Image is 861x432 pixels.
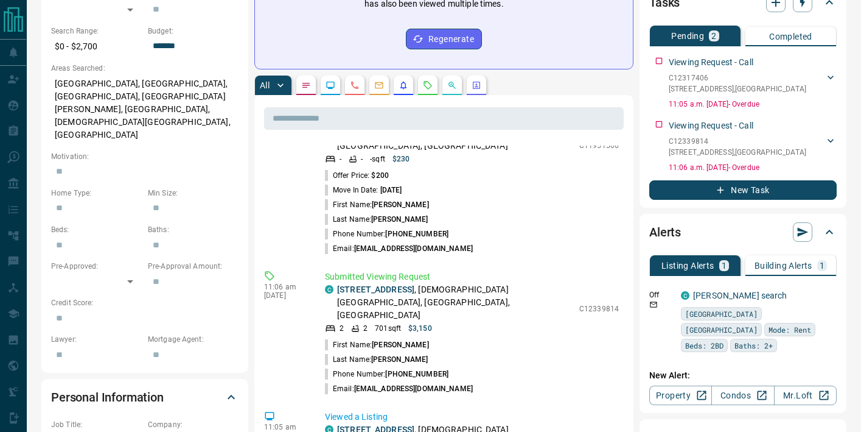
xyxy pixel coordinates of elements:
svg: Opportunities [447,80,457,90]
div: condos.ca [325,285,333,294]
span: $200 [371,171,388,180]
p: Home Type: [51,188,142,199]
p: Listing Alerts [661,261,714,270]
p: C11951506 [579,140,619,151]
p: Pre-Approved: [51,261,142,272]
span: [PERSON_NAME] [371,355,428,364]
p: C12339814 [669,136,806,147]
p: 701 sqft [375,323,401,334]
p: Phone Number: [325,228,448,239]
p: - [340,154,341,165]
p: $230 [392,154,410,165]
p: 2 [711,32,716,40]
p: Company: [148,419,239,430]
svg: Agent Actions [472,80,481,90]
p: Motivation: [51,151,239,162]
div: Personal Information [51,383,239,412]
p: Min Size: [148,188,239,199]
div: C12339814[STREET_ADDRESS],[GEOGRAPHIC_DATA] [669,133,837,160]
p: Completed [769,32,812,41]
p: 2 [363,323,368,334]
p: Budget: [148,26,239,37]
span: [PHONE_NUMBER] [385,370,448,378]
p: Last Name: [325,354,428,365]
p: 1 [820,261,824,270]
p: - sqft [370,154,385,165]
p: Viewed a Listing [325,411,619,423]
p: Last Name: [325,214,428,225]
a: Mr.Loft [774,386,837,405]
svg: Emails [374,80,384,90]
span: [DATE] [380,186,402,194]
p: Viewing Request - Call [669,119,753,132]
p: Beds: [51,224,142,235]
span: [PERSON_NAME] [371,215,428,224]
span: Beds: 2BD [685,339,723,352]
a: [PERSON_NAME] search [693,291,787,300]
p: [DATE] [264,291,307,300]
p: Building Alerts [755,261,812,270]
span: [PERSON_NAME] [372,200,428,209]
p: Pending [671,32,704,40]
p: [STREET_ADDRESS] , [GEOGRAPHIC_DATA] [669,147,806,158]
p: 11:06 am [264,283,307,291]
p: Credit Score: [51,297,239,308]
p: Areas Searched: [51,63,239,74]
p: All [260,81,270,90]
p: $0 - $2,700 [51,37,142,57]
p: Baths: [148,224,239,235]
svg: Calls [350,80,360,90]
p: Viewing Request - Call [669,56,753,69]
div: Alerts [649,218,837,247]
p: [GEOGRAPHIC_DATA], [GEOGRAPHIC_DATA], [GEOGRAPHIC_DATA], [GEOGRAPHIC_DATA][PERSON_NAME], [GEOGRAP... [51,74,239,145]
p: Offer Price: [325,170,389,181]
p: First Name: [325,339,429,350]
span: [EMAIL_ADDRESS][DOMAIN_NAME] [354,244,473,253]
p: , [DEMOGRAPHIC_DATA][GEOGRAPHIC_DATA], [GEOGRAPHIC_DATA], [GEOGRAPHIC_DATA] [337,283,573,322]
p: 11:05 a.m. [DATE] - Overdue [669,99,837,110]
p: 11:05 am [264,423,307,431]
p: 2 [340,323,344,334]
h2: Personal Information [51,388,164,407]
div: condos.ca [681,291,689,300]
p: Email: [325,243,473,254]
p: C12317406 [669,73,806,83]
p: Move In Date: [325,185,402,196]
p: Submitted Viewing Request [325,271,619,283]
svg: Notes [301,80,311,90]
span: Mode: Rent [769,324,811,336]
svg: Listing Alerts [399,80,408,90]
p: New Alert: [649,369,837,382]
svg: Email [649,300,658,309]
p: First Name: [325,199,429,210]
p: Lawyer: [51,334,142,345]
p: Job Title: [51,419,142,430]
h2: Alerts [649,222,681,242]
span: Baths: 2+ [734,339,773,352]
svg: Lead Browsing Activity [326,80,335,90]
a: [STREET_ADDRESS] [337,285,414,294]
a: Property [649,386,712,405]
p: Search Range: [51,26,142,37]
div: C12317406[STREET_ADDRESS],[GEOGRAPHIC_DATA] [669,70,837,97]
p: C12339814 [579,303,619,314]
span: [GEOGRAPHIC_DATA] [685,324,758,336]
a: Condos [711,386,774,405]
span: [GEOGRAPHIC_DATA] [685,308,758,320]
p: Email: [325,383,473,394]
p: Mortgage Agent: [148,334,239,345]
p: [STREET_ADDRESS] , [GEOGRAPHIC_DATA] [669,83,806,94]
button: Regenerate [406,29,482,49]
p: $3,150 [408,323,432,334]
p: Pre-Approval Amount: [148,261,239,272]
p: 1 [722,261,727,270]
p: 11:06 a.m. [DATE] - Overdue [669,162,837,173]
p: - [361,154,363,165]
span: [PHONE_NUMBER] [385,230,448,238]
p: Off [649,289,674,300]
span: [EMAIL_ADDRESS][DOMAIN_NAME] [354,384,473,393]
svg: Requests [423,80,433,90]
button: New Task [649,180,837,200]
span: [PERSON_NAME] [372,341,428,349]
p: Phone Number: [325,369,448,380]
